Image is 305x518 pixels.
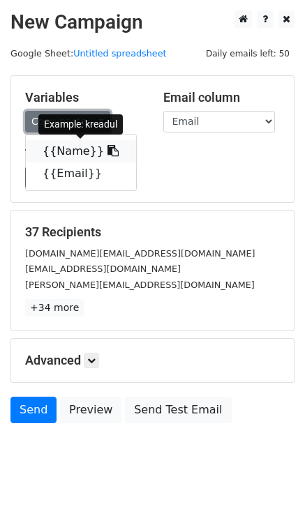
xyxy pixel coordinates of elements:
[25,353,280,368] h5: Advanced
[25,264,181,274] small: [EMAIL_ADDRESS][DOMAIN_NAME]
[10,48,167,59] small: Google Sheet:
[25,280,255,290] small: [PERSON_NAME][EMAIL_ADDRESS][DOMAIN_NAME]
[60,397,121,423] a: Preview
[201,48,295,59] a: Daily emails left: 50
[25,248,255,259] small: [DOMAIN_NAME][EMAIL_ADDRESS][DOMAIN_NAME]
[10,397,57,423] a: Send
[26,162,136,185] a: {{Email}}
[26,140,136,162] a: {{Name}}
[10,10,295,34] h2: New Campaign
[38,114,123,135] div: Example: kreadul
[25,299,84,317] a: +34 more
[25,224,280,240] h5: 37 Recipients
[125,397,231,423] a: Send Test Email
[235,451,305,518] iframe: Chat Widget
[163,90,281,105] h5: Email column
[73,48,166,59] a: Untitled spreadsheet
[25,111,110,132] a: Copy/paste...
[25,90,142,105] h5: Variables
[201,46,295,61] span: Daily emails left: 50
